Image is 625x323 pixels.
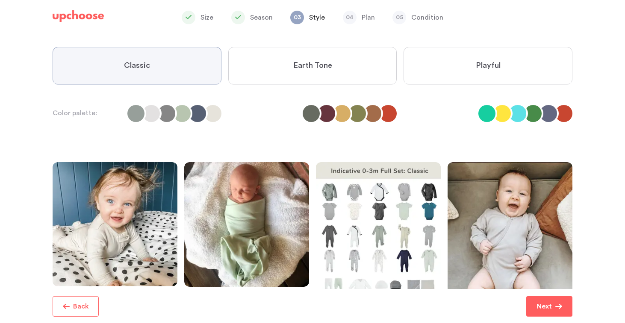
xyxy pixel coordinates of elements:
[73,301,89,311] p: Back
[200,12,213,23] p: Size
[124,61,150,71] span: Classic
[309,12,325,23] p: Style
[53,296,99,317] button: Back
[290,11,304,24] span: 03
[53,10,104,26] a: UpChoose
[343,11,357,24] span: 04
[53,10,104,22] img: UpChoose
[537,301,552,311] p: Next
[392,11,406,24] span: 05
[476,61,501,71] span: Playful
[411,12,443,23] p: Condition
[362,12,375,23] p: Plan
[526,296,572,317] button: Next
[250,12,273,23] p: Season
[293,61,332,71] span: Earth Tone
